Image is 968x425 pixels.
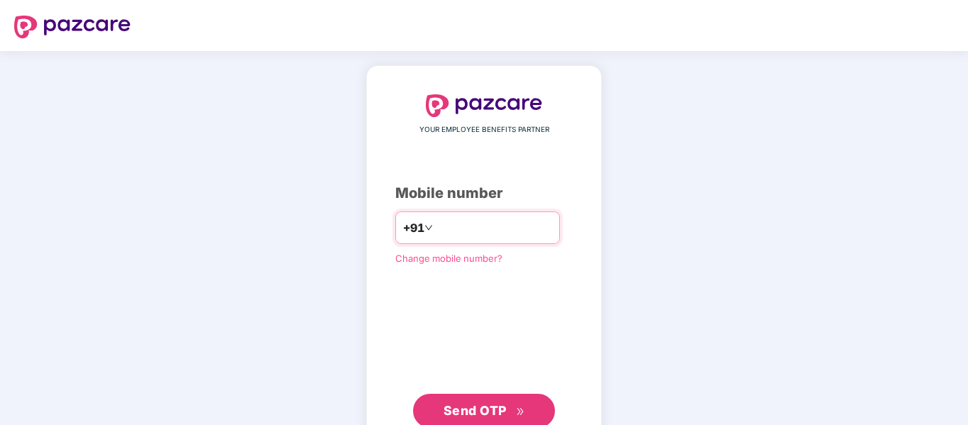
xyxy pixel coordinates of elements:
[395,182,573,204] div: Mobile number
[424,223,433,232] span: down
[444,403,507,418] span: Send OTP
[403,219,424,237] span: +91
[419,124,549,136] span: YOUR EMPLOYEE BENEFITS PARTNER
[395,253,502,264] a: Change mobile number?
[14,16,131,38] img: logo
[516,407,525,416] span: double-right
[426,94,542,117] img: logo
